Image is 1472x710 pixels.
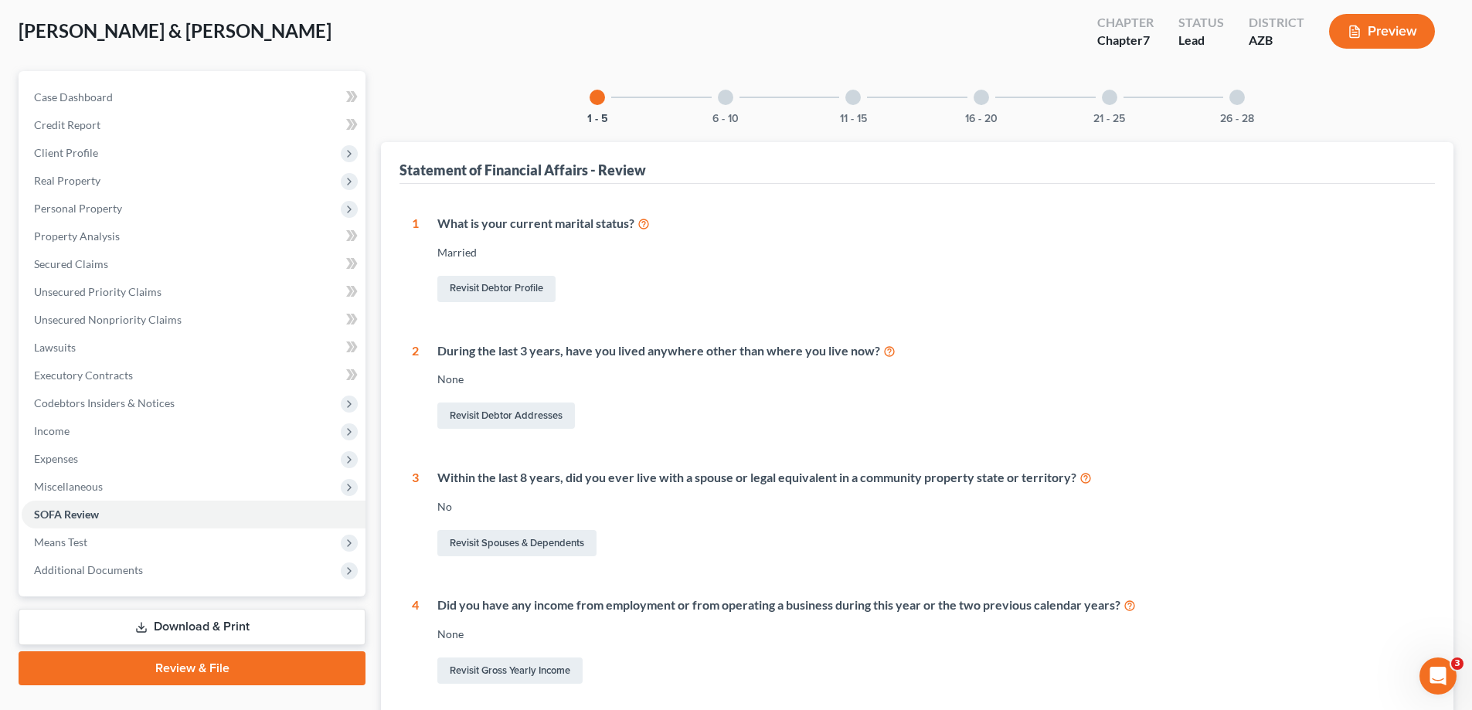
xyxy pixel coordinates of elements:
iframe: Intercom live chat [1419,657,1457,695]
div: Did you have any income from employment or from operating a business during this year or the two ... [437,596,1423,614]
span: Executory Contracts [34,369,133,382]
span: Property Analysis [34,229,120,243]
div: Chapter [1097,14,1154,32]
span: Personal Property [34,202,122,215]
a: Property Analysis [22,223,365,250]
div: Married [437,245,1423,260]
div: AZB [1249,32,1304,49]
a: Revisit Debtor Addresses [437,403,575,429]
div: Statement of Financial Affairs - Review [399,161,646,179]
div: Chapter [1097,32,1154,49]
span: SOFA Review [34,508,99,521]
a: Revisit Debtor Profile [437,276,556,302]
button: 6 - 10 [712,114,739,124]
span: Expenses [34,452,78,465]
span: Income [34,424,70,437]
span: Unsecured Nonpriority Claims [34,313,182,326]
span: Client Profile [34,146,98,159]
div: None [437,627,1423,642]
span: Codebtors Insiders & Notices [34,396,175,409]
span: Miscellaneous [34,480,103,493]
span: 3 [1451,657,1464,670]
a: Unsecured Priority Claims [22,278,365,306]
span: Lawsuits [34,341,76,354]
button: 1 - 5 [587,114,608,124]
a: Download & Print [19,609,365,645]
div: During the last 3 years, have you lived anywhere other than where you live now? [437,342,1423,360]
button: 16 - 20 [965,114,998,124]
div: Within the last 8 years, did you ever live with a spouse or legal equivalent in a community prope... [437,469,1423,487]
span: Case Dashboard [34,90,113,104]
span: [PERSON_NAME] & [PERSON_NAME] [19,19,331,42]
div: No [437,499,1423,515]
div: 3 [412,469,419,559]
div: 4 [412,596,419,687]
span: Secured Claims [34,257,108,270]
a: SOFA Review [22,501,365,528]
span: Real Property [34,174,100,187]
a: Lawsuits [22,334,365,362]
button: Preview [1329,14,1435,49]
button: 11 - 15 [840,114,867,124]
a: Review & File [19,651,365,685]
span: Unsecured Priority Claims [34,285,161,298]
button: 26 - 28 [1220,114,1254,124]
div: None [437,372,1423,387]
div: 2 [412,342,419,433]
div: District [1249,14,1304,32]
a: Case Dashboard [22,83,365,111]
span: Credit Report [34,118,100,131]
button: 21 - 25 [1093,114,1125,124]
a: Secured Claims [22,250,365,278]
a: Executory Contracts [22,362,365,389]
span: 7 [1143,32,1150,47]
div: 1 [412,215,419,305]
a: Revisit Spouses & Dependents [437,530,597,556]
a: Unsecured Nonpriority Claims [22,306,365,334]
div: What is your current marital status? [437,215,1423,233]
div: Status [1178,14,1224,32]
a: Credit Report [22,111,365,139]
span: Means Test [34,535,87,549]
div: Lead [1178,32,1224,49]
span: Additional Documents [34,563,143,576]
a: Revisit Gross Yearly Income [437,657,583,684]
